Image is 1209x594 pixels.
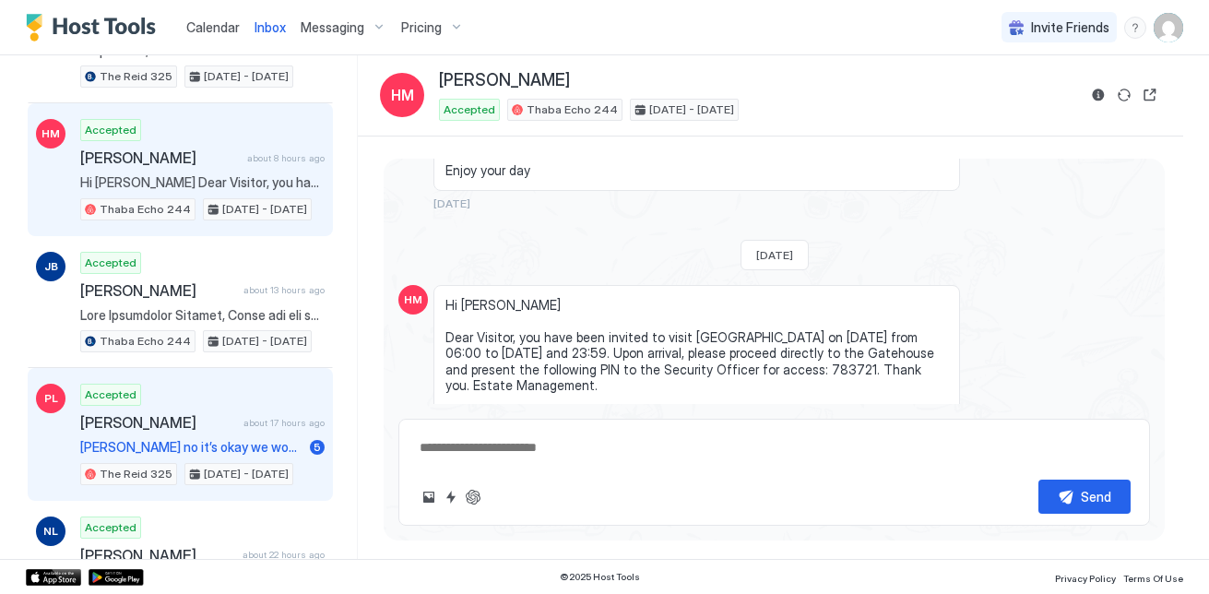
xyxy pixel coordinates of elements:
span: Accepted [444,101,495,118]
span: Hi [PERSON_NAME] Dear Visitor, you have been invited to visit [GEOGRAPHIC_DATA] on [DATE] from 06... [80,174,325,191]
span: about 8 hours ago [247,152,325,164]
span: Thaba Echo 244 [100,333,191,350]
span: [DATE] - [DATE] [222,333,307,350]
button: Sync reservation [1113,84,1135,106]
span: [PERSON_NAME] [80,281,236,300]
span: [DATE] - [DATE] [649,101,734,118]
span: [PERSON_NAME] no it’s okay we would have it was a discount. No stress 😎 [80,439,302,456]
span: NL [43,523,58,540]
span: Thaba Echo 244 [100,201,191,218]
div: User profile [1154,13,1183,42]
span: JB [44,258,58,275]
button: Quick reply [440,486,462,508]
span: HM [391,84,414,106]
span: [DATE] [433,196,470,210]
span: [DATE] - [DATE] [204,68,289,85]
span: [PERSON_NAME] [439,70,570,91]
span: Lore Ipsumdolor Sitamet, Conse adi eli seddoeiu te inci utl etdol magnaaliq eni admi veniamqu nos... [80,307,325,324]
span: Accepted [85,255,136,271]
span: [PERSON_NAME] [80,546,235,564]
button: Reservation information [1087,84,1109,106]
button: ChatGPT Auto Reply [462,486,484,508]
span: Hi [PERSON_NAME] Dear Visitor, you have been invited to visit [GEOGRAPHIC_DATA] on [DATE] from 06... [445,297,948,426]
a: Calendar [186,18,240,37]
span: 5 [314,440,321,454]
span: Invite Friends [1031,19,1109,36]
span: about 13 hours ago [243,284,325,296]
span: Messaging [301,19,364,36]
span: about 22 hours ago [243,549,325,561]
span: © 2025 Host Tools [560,571,640,583]
span: The Reid 325 [100,68,172,85]
button: Send [1038,480,1131,514]
span: Terms Of Use [1123,573,1183,584]
span: Thaba Echo 244 [527,101,618,118]
span: Inbox [255,19,286,35]
span: [DATE] [756,248,793,262]
button: Open reservation [1139,84,1161,106]
span: Privacy Policy [1055,573,1116,584]
span: Accepted [85,386,136,403]
span: [PERSON_NAME] [80,148,240,167]
a: Inbox [255,18,286,37]
span: PL [44,390,58,407]
button: Upload image [418,486,440,508]
a: Terms Of Use [1123,567,1183,587]
span: Accepted [85,519,136,536]
span: HM [404,291,422,308]
span: [DATE] - [DATE] [204,466,289,482]
div: Send [1081,487,1111,506]
span: Accepted [85,122,136,138]
div: menu [1124,17,1146,39]
a: Google Play Store [89,569,144,586]
span: The Reid 325 [100,466,172,482]
a: App Store [26,569,81,586]
span: [DATE] - [DATE] [222,201,307,218]
span: [PERSON_NAME] [80,413,236,432]
a: Privacy Policy [1055,567,1116,587]
span: Pricing [401,19,442,36]
span: Calendar [186,19,240,35]
a: Host Tools Logo [26,14,164,42]
span: HM [41,125,60,142]
span: about 17 hours ago [243,417,325,429]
